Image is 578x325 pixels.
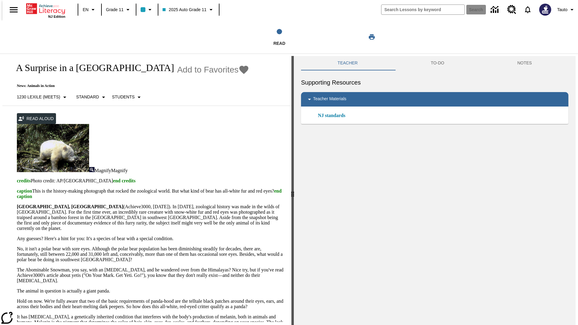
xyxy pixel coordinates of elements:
[301,56,394,70] button: Teacher
[362,32,381,42] button: Print
[80,4,99,15] button: Language: EN, Select a language
[89,167,95,172] img: Magnify
[17,246,284,262] p: No, it isn't a polar bear with sore eyes. Although the polar bear population has been diminishing...
[313,96,346,103] p: Teacher Materials
[10,84,249,88] p: News: Animals in Action
[177,65,238,75] span: Add to Favorites
[83,7,89,13] span: EN
[301,78,568,87] h6: Supporting Resources
[555,4,578,15] button: Profile/Settings
[201,20,357,54] button: Read step 1 of 1
[294,56,576,325] div: activity
[17,113,56,124] button: Read Aloud
[5,1,23,19] button: Open side menu
[74,92,110,103] button: Scaffolds, Standard
[113,178,135,183] span: end credits
[17,236,284,241] p: Any guesses? Here's a hint for you: It's a species of bear with a special condition.
[104,4,134,15] button: Grade: Grade 11, Select a grade
[17,204,284,231] p: (Achieve3000, [DATE]). In [DATE], zoological history was made in the wilds of [GEOGRAPHIC_DATA]. ...
[160,4,217,15] button: Class: 2025 Auto Grade 11, Select your class
[520,2,536,17] a: Notifications
[394,56,481,70] button: TO-DO
[138,4,156,15] button: Class color is light blue. Change class color
[557,7,567,13] span: Tauto
[163,7,206,13] span: 2025 Auto Grade 11
[106,7,123,13] span: Grade 11
[539,4,551,16] img: Avatar
[17,204,123,209] strong: [GEOGRAPHIC_DATA], [GEOGRAPHIC_DATA]
[273,41,285,46] span: Read
[112,94,135,100] p: Students
[110,92,145,103] button: Select Student
[536,2,555,17] button: Select a new avatar
[17,124,89,172] img: albino pandas in China are sometimes mistaken for polar bears
[48,15,65,18] span: NJ Edition
[481,56,568,70] button: NOTES
[10,62,174,73] h1: A Surprise in a [GEOGRAPHIC_DATA]
[111,168,128,173] span: Magnify
[17,188,281,199] span: end caption
[17,188,32,193] span: caption
[381,5,465,14] input: search field
[17,178,284,184] p: Photo credit: AP/[GEOGRAPHIC_DATA]
[318,112,349,119] a: NJ standards
[291,56,294,325] div: Press Enter or Spacebar and then press right and left arrow keys to move the slider
[95,168,111,173] span: Magnify
[301,92,568,107] div: Teacher Materials
[177,64,249,75] button: Add to Favorites - A Surprise in a Bamboo Forest
[17,94,60,100] p: 1230 Lexile (Meets)
[17,188,284,199] p: This is the history-making photograph that rocked the zoological world. But what kind of bear has...
[2,56,291,322] div: reading
[17,288,284,294] p: The animal in question is actually a giant panda.
[487,2,504,18] a: Data Center
[17,178,31,183] span: credits
[76,94,99,100] p: Standard
[26,2,65,18] div: Home
[17,299,284,309] p: Hold on now. We're fully aware that two of the basic requirements of panda-hood are the telltale ...
[504,2,520,18] a: Resource Center, Will open in new tab
[17,267,284,283] p: The Abominable Snowman, you say, with an [MEDICAL_DATA], and he wandered over from the Himalayas?...
[301,56,568,70] div: Instructional Panel Tabs
[14,92,71,103] button: Select Lexile, 1230 Lexile (Meets)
